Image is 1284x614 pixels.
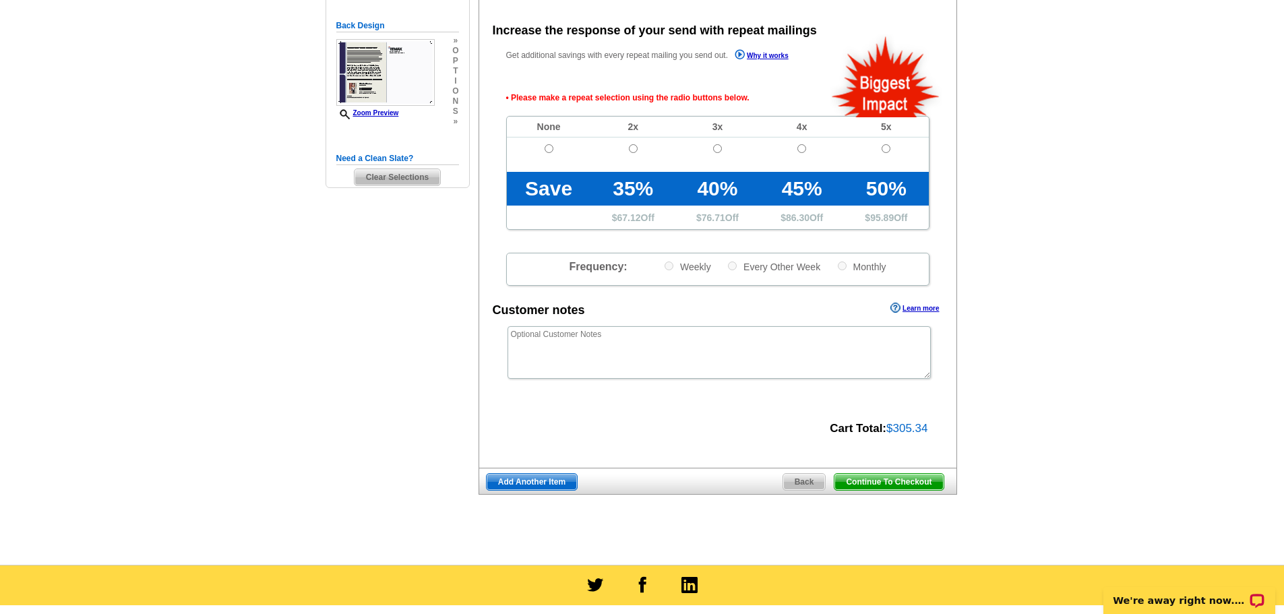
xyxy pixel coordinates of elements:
span: s [452,106,458,117]
a: Why it works [735,49,789,63]
span: Clear Selections [355,169,440,185]
a: Add Another Item [486,473,578,491]
span: 76.71 [702,212,725,223]
span: 86.30 [786,212,809,223]
span: Back [783,474,826,490]
span: n [452,96,458,106]
input: Monthly [838,262,847,270]
input: Weekly [665,262,673,270]
h5: Back Design [336,20,459,32]
a: Learn more [890,303,939,313]
td: 5x [844,117,928,137]
div: Customer notes [493,301,585,319]
span: Frequency: [569,261,627,272]
span: » [452,117,458,127]
strong: Cart Total: [830,422,886,435]
td: $ Off [844,206,928,229]
span: $305.34 [886,422,927,435]
td: None [507,117,591,137]
span: i [452,76,458,86]
span: » [452,36,458,46]
span: t [452,66,458,76]
td: 40% [675,172,760,206]
label: Weekly [663,260,711,273]
span: o [452,46,458,56]
td: 35% [591,172,675,206]
input: Every Other Week [728,262,737,270]
td: 45% [760,172,844,206]
td: 2x [591,117,675,137]
label: Every Other Week [727,260,820,273]
td: 50% [844,172,928,206]
a: Zoom Preview [336,109,399,117]
td: Save [507,172,591,206]
td: $ Off [591,206,675,229]
span: p [452,56,458,66]
td: 3x [675,117,760,137]
td: $ Off [760,206,844,229]
td: $ Off [675,206,760,229]
div: Increase the response of your send with repeat mailings [493,22,817,40]
h5: Need a Clean Slate? [336,152,459,165]
td: 4x [760,117,844,137]
a: Back [783,473,826,491]
p: Get additional savings with every repeat mailing you send out. [506,48,818,63]
span: • Please make a repeat selection using the radio buttons below. [506,80,929,116]
span: o [452,86,458,96]
label: Monthly [836,260,886,273]
span: 95.89 [870,212,894,223]
span: 67.12 [617,212,641,223]
iframe: LiveChat chat widget [1095,572,1284,614]
span: Add Another Item [487,474,577,490]
img: biggestImpact.png [830,34,942,117]
span: Continue To Checkout [834,474,943,490]
img: small-thumb.jpg [336,39,435,106]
